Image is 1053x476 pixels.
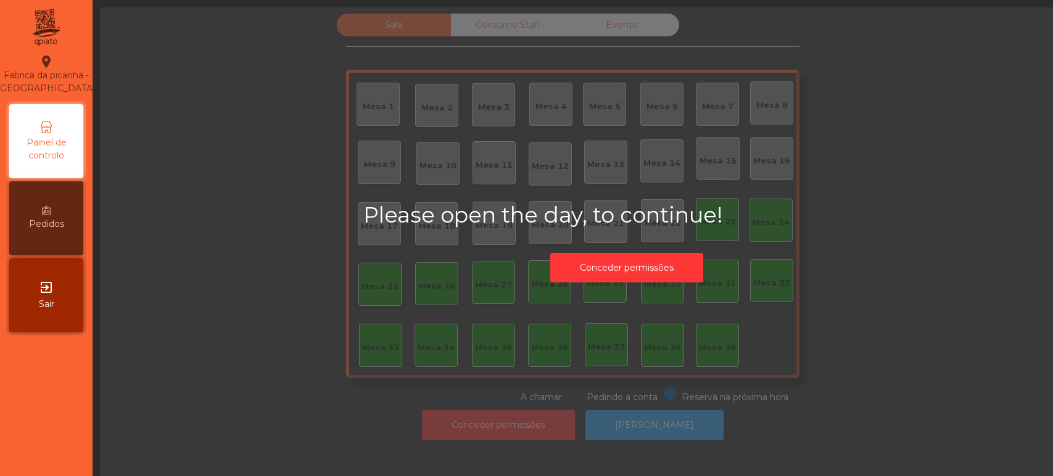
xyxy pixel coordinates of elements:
h2: Please open the day, to continue! [363,202,890,228]
i: exit_to_app [39,280,54,295]
span: Painel de controlo [12,136,80,162]
img: qpiato [31,6,61,49]
span: Pedidos [29,218,64,231]
span: Sair [39,298,54,311]
i: location_on [39,54,54,69]
button: Conceder permissões [550,253,703,283]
